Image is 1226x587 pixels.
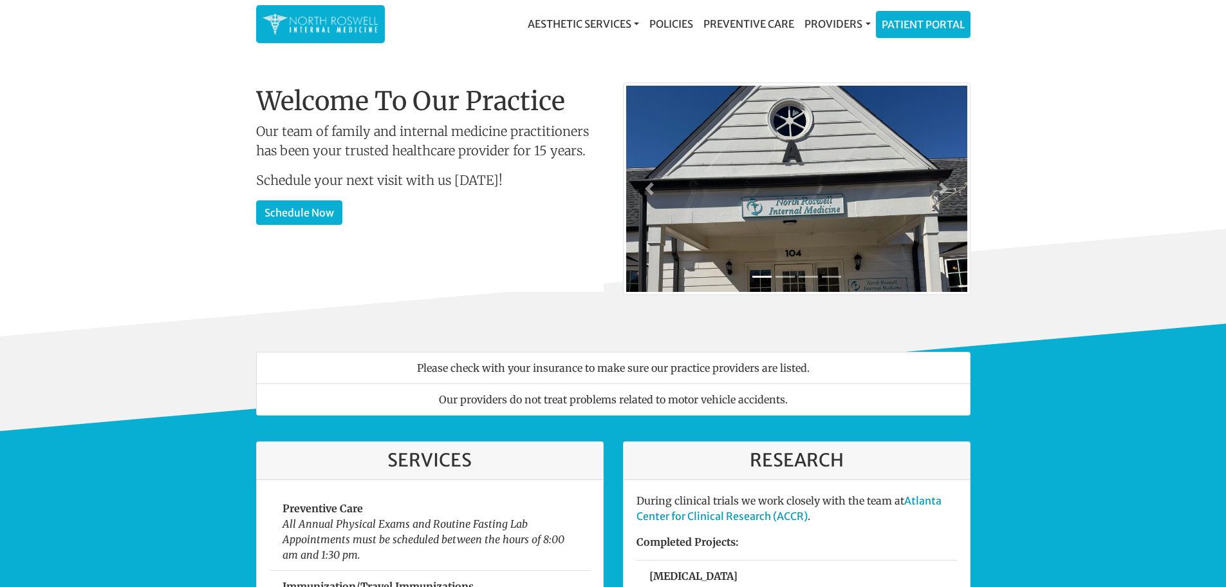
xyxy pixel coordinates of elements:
h3: Services [270,450,590,472]
a: Schedule Now [256,200,342,225]
li: Our providers do not treat problems related to motor vehicle accidents. [256,383,971,416]
a: Atlanta Center for Clinical Research (ACCR) [636,494,942,523]
a: Patient Portal [877,12,970,37]
em: All Annual Physical Exams and Routine Fasting Lab Appointments must be scheduled between the hour... [283,517,564,561]
a: Preventive Care [698,11,799,37]
strong: Completed Projects: [636,535,739,548]
a: Aesthetic Services [523,11,644,37]
p: Our team of family and internal medicine practitioners has been your trusted healthcare provider ... [256,122,604,160]
strong: [MEDICAL_DATA] [649,570,738,582]
img: North Roswell Internal Medicine [263,12,378,37]
a: Policies [644,11,698,37]
h1: Welcome To Our Practice [256,86,604,117]
h3: Research [636,450,957,472]
p: Schedule your next visit with us [DATE]! [256,171,604,190]
li: Please check with your insurance to make sure our practice providers are listed. [256,352,971,384]
p: During clinical trials we work closely with the team at . [636,493,957,524]
strong: Preventive Care [283,502,363,515]
a: Providers [799,11,875,37]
